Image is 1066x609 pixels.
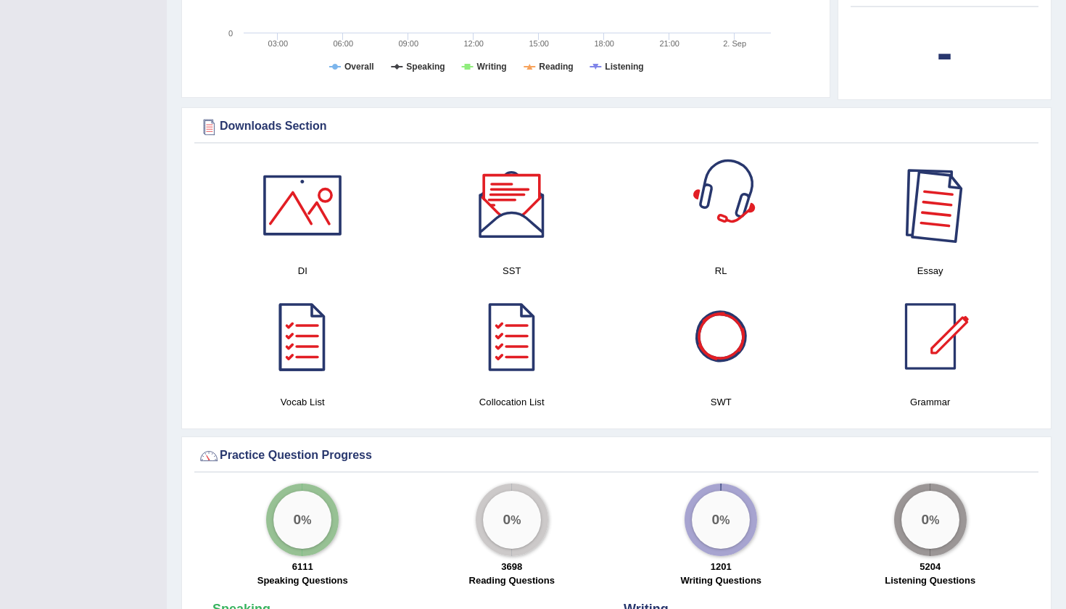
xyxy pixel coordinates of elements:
[885,573,975,587] label: Listening Questions
[605,62,643,72] tspan: Listening
[659,39,679,48] text: 21:00
[257,573,348,587] label: Speaking Questions
[723,39,746,48] tspan: 2. Sep
[415,263,610,278] h4: SST
[268,39,289,48] text: 03:00
[334,39,354,48] text: 06:00
[205,394,400,410] h4: Vocab List
[273,491,331,549] div: %
[529,39,549,48] text: 15:00
[205,263,400,278] h4: DI
[477,62,507,72] tspan: Writing
[501,561,522,572] strong: 3698
[228,29,233,38] text: 0
[463,39,484,48] text: 12:00
[833,394,1028,410] h4: Grammar
[198,445,1035,467] div: Practice Question Progress
[469,573,555,587] label: Reading Questions
[344,62,374,72] tspan: Overall
[406,62,445,72] tspan: Speaking
[624,263,819,278] h4: RL
[937,26,953,79] b: -
[921,511,929,527] big: 0
[503,511,511,527] big: 0
[483,491,541,549] div: %
[539,62,573,72] tspan: Reading
[833,263,1028,278] h4: Essay
[920,561,941,572] strong: 5204
[624,394,819,410] h4: SWT
[292,561,313,572] strong: 6111
[711,561,732,572] strong: 1201
[594,39,614,48] text: 18:00
[294,511,302,527] big: 0
[901,491,959,549] div: %
[398,39,418,48] text: 09:00
[415,394,610,410] h4: Collocation List
[712,511,720,527] big: 0
[198,116,1035,138] div: Downloads Section
[692,491,750,549] div: %
[680,573,761,587] label: Writing Questions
